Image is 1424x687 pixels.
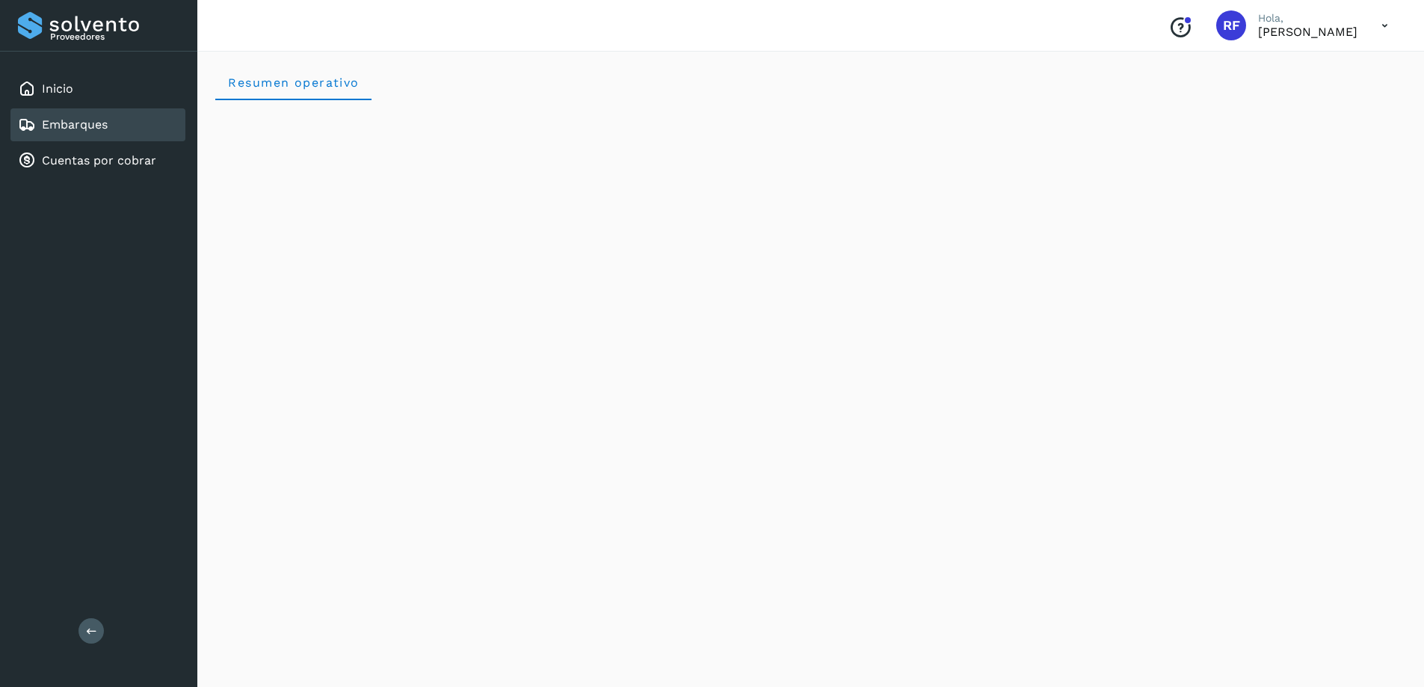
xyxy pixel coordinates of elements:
p: Hola, [1258,12,1357,25]
div: Inicio [10,73,185,105]
p: Ricardo Fernando Mendoza Arteaga [1258,25,1357,39]
div: Embarques [10,108,185,141]
a: Inicio [42,81,73,96]
a: Cuentas por cobrar [42,153,156,167]
span: Resumen operativo [227,76,360,90]
div: Cuentas por cobrar [10,144,185,177]
a: Embarques [42,117,108,132]
p: Proveedores [50,31,179,42]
